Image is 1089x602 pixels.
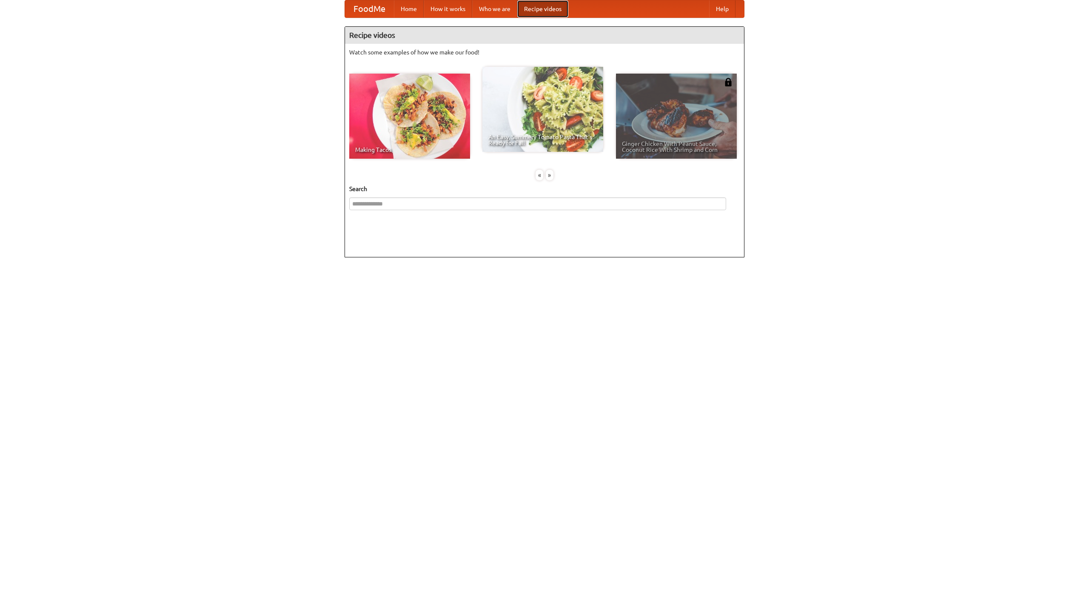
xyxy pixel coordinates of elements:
a: Recipe videos [517,0,568,17]
div: « [536,170,543,180]
span: An Easy, Summery Tomato Pasta That's Ready for Fall [488,134,597,146]
a: FoodMe [345,0,394,17]
a: Home [394,0,424,17]
a: An Easy, Summery Tomato Pasta That's Ready for Fall [482,67,603,152]
img: 483408.png [724,78,733,86]
h4: Recipe videos [345,27,744,44]
h5: Search [349,185,740,193]
div: » [546,170,553,180]
a: How it works [424,0,472,17]
a: Making Tacos [349,74,470,159]
a: Who we are [472,0,517,17]
span: Making Tacos [355,147,464,153]
p: Watch some examples of how we make our food! [349,48,740,57]
a: Help [709,0,736,17]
